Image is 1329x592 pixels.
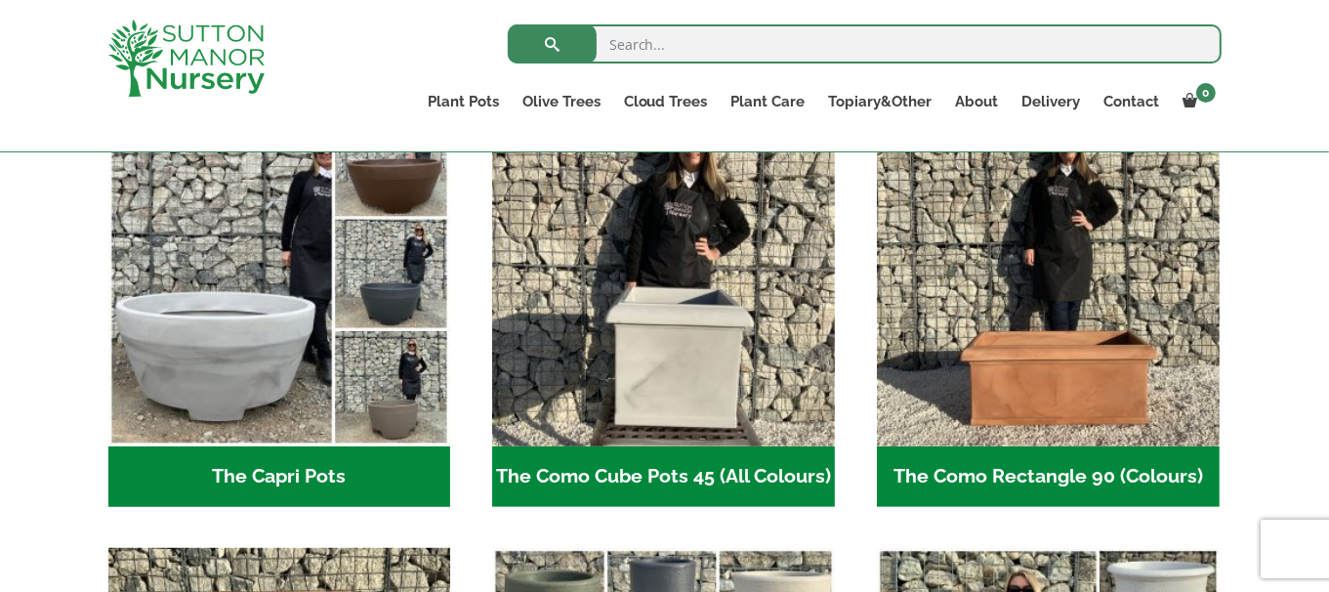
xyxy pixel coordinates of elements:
[492,446,835,507] h2: The Como Cube Pots 45 (All Colours)
[720,88,817,115] a: Plant Care
[492,105,835,507] a: Visit product category The Como Cube Pots 45 (All Colours)
[877,105,1220,447] img: The Como Rectangle 90 (Colours)
[108,446,451,507] h2: The Capri Pots
[1172,88,1222,115] a: 0
[492,105,835,447] img: The Como Cube Pots 45 (All Colours)
[877,446,1220,507] h2: The Como Rectangle 90 (Colours)
[612,88,720,115] a: Cloud Trees
[108,105,451,447] img: The Capri Pots
[416,88,511,115] a: Plant Pots
[817,88,944,115] a: Topiary&Other
[944,88,1011,115] a: About
[877,105,1220,507] a: Visit product category The Como Rectangle 90 (Colours)
[108,105,451,507] a: Visit product category The Capri Pots
[1196,83,1216,103] span: 0
[108,20,265,97] img: logo
[1093,88,1172,115] a: Contact
[511,88,612,115] a: Olive Trees
[1011,88,1093,115] a: Delivery
[508,24,1222,63] input: Search...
